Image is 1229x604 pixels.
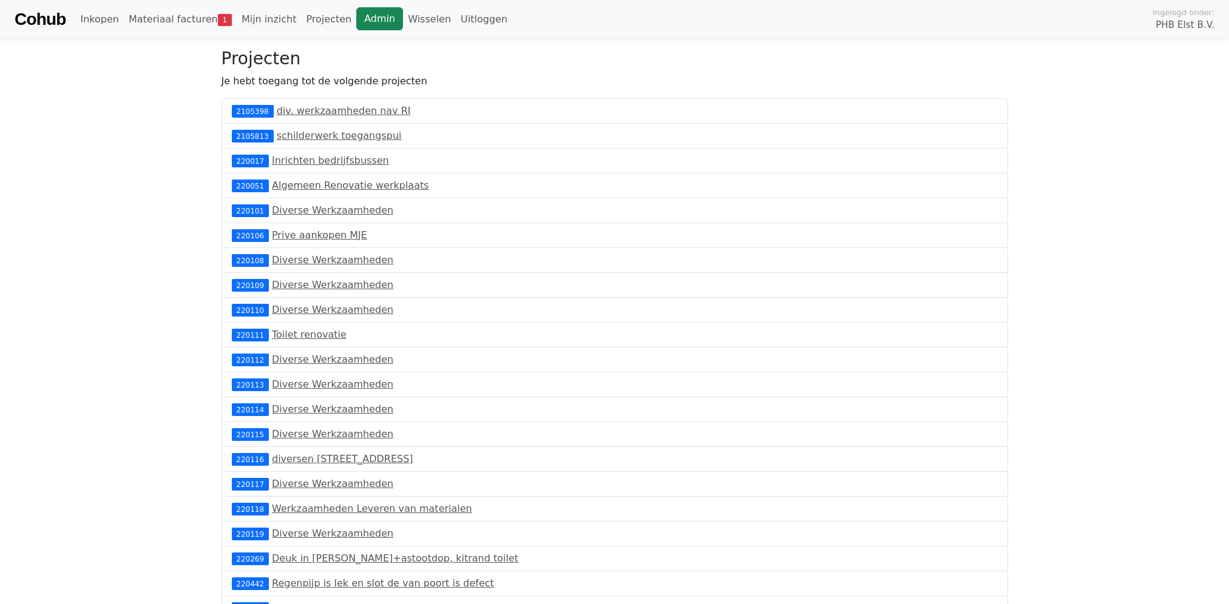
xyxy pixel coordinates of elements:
[272,403,393,415] a: Diverse Werkzaamheden
[272,155,389,166] a: Inrichten bedrijfsbussen
[237,7,302,32] a: Mijn inzicht
[272,577,494,589] a: Regenpijp is lek en slot de van poort is defect
[301,7,356,32] a: Projecten
[232,552,269,565] div: 220269
[272,279,393,290] a: Diverse Werkzaamheden
[272,180,429,191] a: Algemeen Renovatie werkplaats
[124,7,237,32] a: Materiaal facturen1
[232,279,269,291] div: 220109
[15,5,66,34] a: Cohub
[272,304,393,315] a: Diverse Werkzaamheden
[232,155,269,167] div: 220017
[356,7,403,30] a: Admin
[272,329,347,340] a: Toilet renovatie
[277,130,402,141] a: schilderwerk toegangspui
[232,229,269,241] div: 220106
[232,428,269,440] div: 220115
[222,74,1008,89] p: Je hebt toegang tot de volgende projecten
[272,204,393,216] a: Diverse Werkzaamheden
[272,428,393,440] a: Diverse Werkzaamheden
[222,49,1008,69] h3: Projecten
[232,304,269,316] div: 220110
[232,378,269,391] div: 220113
[232,354,269,366] div: 220112
[403,7,456,32] a: Wisselen
[272,552,518,564] a: Deuk in [PERSON_NAME]+astootdop, kitrand toilet
[272,378,393,390] a: Diverse Werkzaamheden
[232,105,274,117] div: 2105398
[232,453,269,465] div: 220116
[232,403,269,415] div: 220114
[1156,18,1214,32] span: PHB Elst B.V.
[75,7,123,32] a: Inkopen
[232,254,269,266] div: 220108
[232,528,269,540] div: 220119
[272,254,393,266] a: Diverse Werkzaamheden
[272,229,367,241] a: Prive aankopen MJE
[272,453,413,465] a: diversen [STREET_ADDRESS]
[272,354,393,365] a: Diverse Werkzaamheden
[232,577,269,589] div: 220442
[272,528,393,539] a: Diverse Werkzaamheden
[232,329,269,341] div: 220111
[232,130,274,142] div: 2105813
[277,105,411,116] a: div. werkzaamheden nav RI
[232,503,269,515] div: 220118
[272,503,472,514] a: Werkzaamheden Leveren van materialen
[456,7,512,32] a: Uitloggen
[232,180,269,192] div: 220051
[1153,7,1214,18] span: Ingelogd onder:
[232,204,269,216] div: 220101
[218,14,232,26] span: 1
[232,478,269,490] div: 220117
[272,478,393,489] a: Diverse Werkzaamheden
